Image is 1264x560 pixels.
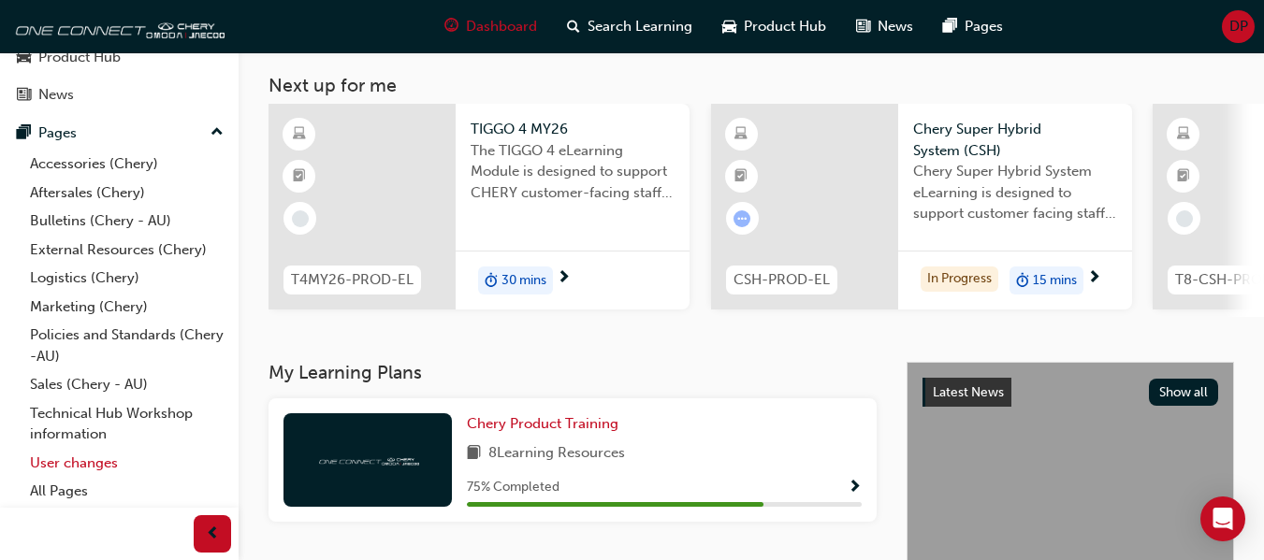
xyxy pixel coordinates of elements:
button: DP [1222,10,1255,43]
a: Accessories (Chery) [22,150,231,179]
a: All Pages [22,477,231,506]
span: 8 Learning Resources [488,442,625,466]
div: Pages [38,122,77,144]
span: 30 mins [501,270,546,292]
button: Show Progress [848,476,862,499]
a: car-iconProduct Hub [707,7,841,46]
span: news-icon [856,15,870,38]
span: news-icon [17,87,31,104]
a: Aftersales (Chery) [22,179,231,208]
span: booktick-icon [293,165,306,189]
span: Chery Super Hybrid System eLearning is designed to support customer facing staff with the underst... [913,161,1117,224]
span: Search Learning [588,16,692,37]
span: learningResourceType_ELEARNING-icon [293,122,306,147]
a: Marketing (Chery) [22,293,231,322]
span: Latest News [933,384,1004,400]
span: Dashboard [466,16,537,37]
span: Product Hub [744,16,826,37]
span: 75 % Completed [467,477,559,498]
span: car-icon [722,15,736,38]
span: duration-icon [1016,268,1029,293]
a: pages-iconPages [928,7,1018,46]
span: Chery Product Training [467,415,618,432]
button: Pages [7,116,231,151]
span: 15 mins [1033,270,1077,292]
div: Open Intercom Messenger [1200,496,1245,541]
span: learningRecordVerb_ATTEMPT-icon [734,210,750,227]
button: Show all [1149,379,1219,406]
a: Latest NewsShow all [923,378,1218,408]
span: Show Progress [848,480,862,496]
h3: My Learning Plans [269,362,877,383]
div: In Progress [921,266,998,292]
span: CSH-PROD-EL [734,269,830,291]
a: External Resources (Chery) [22,236,231,265]
span: learningRecordVerb_NONE-icon [292,210,309,227]
span: next-icon [1087,270,1101,287]
span: News [878,16,913,37]
div: News [38,84,74,106]
a: CSH-PROD-ELChery Super Hybrid System (CSH)Chery Super Hybrid System eLearning is designed to supp... [711,104,1132,309]
div: Product Hub [38,47,121,68]
span: prev-icon [206,523,220,546]
span: guage-icon [444,15,458,38]
a: Policies and Standards (Chery -AU) [22,321,231,370]
a: Bulletins (Chery - AU) [22,207,231,236]
span: booktick-icon [1177,165,1190,189]
a: Product Hub [7,40,231,75]
span: Chery Super Hybrid System (CSH) [913,119,1117,161]
span: learningRecordVerb_NONE-icon [1176,210,1193,227]
span: TIGGO 4 MY26 [471,119,675,140]
span: duration-icon [485,268,498,293]
a: User changes [22,449,231,478]
span: learningResourceType_ELEARNING-icon [1177,122,1190,147]
a: search-iconSearch Learning [552,7,707,46]
img: oneconnect [316,451,419,468]
a: Sales (Chery - AU) [22,370,231,399]
a: News [7,78,231,112]
span: up-icon [211,121,224,145]
span: The TIGGO 4 eLearning Module is designed to support CHERY customer-facing staff with the product ... [471,140,675,204]
span: book-icon [467,442,481,466]
span: pages-icon [17,125,31,142]
span: booktick-icon [734,165,748,189]
a: guage-iconDashboard [429,7,552,46]
h3: Next up for me [239,75,1264,96]
span: T4MY26-PROD-EL [291,269,414,291]
span: next-icon [557,270,571,287]
span: search-icon [567,15,580,38]
span: pages-icon [943,15,957,38]
span: learningResourceType_ELEARNING-icon [734,122,748,147]
a: Logistics (Chery) [22,264,231,293]
a: Technical Hub Workshop information [22,399,231,449]
img: oneconnect [9,7,225,45]
span: car-icon [17,50,31,66]
span: DP [1229,16,1248,37]
a: T4MY26-PROD-ELTIGGO 4 MY26The TIGGO 4 eLearning Module is designed to support CHERY customer-faci... [269,104,690,309]
a: Chery Product Training [467,413,626,435]
a: news-iconNews [841,7,928,46]
span: Pages [965,16,1003,37]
